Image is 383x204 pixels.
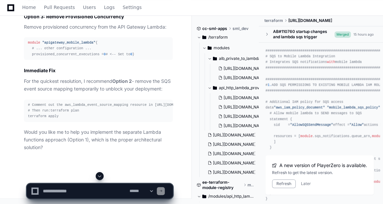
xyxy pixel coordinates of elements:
span: Merged [335,31,351,38]
h3: Option 3: Remove Provisioned Concurrency [24,13,173,20]
span: /terraform [208,35,228,40]
span: "mobile_lambda_sqs_policy" [327,106,380,110]
button: api_http_lambda_prov_concurrency [208,83,265,93]
button: [URL][DOMAIN_NAME] [216,73,266,83]
span: [URL][DOMAIN_NAME] [224,66,266,71]
button: [URL][DOMAIN_NAME] [205,168,255,177]
span: [URL][DOMAIN_NAME] [224,123,266,128]
strong: Option 2 [112,78,132,84]
button: Refresh [272,179,296,188]
span: terraform [264,18,283,23]
span: Pull Requests [44,5,75,9]
span: [URL][DOMAIN_NAME] [224,75,266,81]
div: { # ... other configuration ... provisioned_concurrent_executions = # <-- Set to } [28,40,169,57]
span: # Then run: [28,108,50,112]
button: /terraform [197,32,254,43]
p: Remove provisioned concurrency from the API Gateway Lambda: [24,23,173,31]
svg: Directory [208,44,212,52]
span: [URL][DOMAIN_NAME] [213,142,256,147]
span: [URL][DOMAIN_NAME] [213,160,256,166]
span: "Allow" [349,123,364,127]
span: module [300,134,313,138]
span: with [327,60,335,64]
span: [URL][DOMAIN_NAME] [213,132,256,138]
span: [URL][DOMAIN_NAME] [288,18,332,23]
span: 0 [104,52,106,56]
span: Home [22,5,36,9]
svg: Directory [202,33,206,41]
button: Later [301,181,311,186]
button: modules [202,43,259,53]
span: [URL][DOMAIN_NAME] [224,104,266,110]
h2: Immediate Fix [24,67,173,74]
span: module [28,41,40,45]
span: 1. [268,83,272,87]
svg: Directory [213,55,217,63]
button: [URL][DOMAIN_NAME] [216,121,266,130]
div: terraform plan terraform apply [28,102,169,119]
p: For the quickest resolution, I recommend - remove the SQS event source mapping temporarily to unb... [24,78,173,93]
p: Would you like me to help you implement the separate Lambda functions approach (Option 1), which ... [24,128,173,151]
span: Logs [104,5,115,9]
span: A new version of PlayerZero is available. [279,162,367,169]
button: [URL][DOMAIN_NAME] [205,158,255,168]
span: "aws_iam_policy_document" [274,106,325,110]
div: 15 hours ago [353,32,374,37]
span: [URL][DOMAIN_NAME] [213,151,256,156]
button: [URL][DOMAIN_NAME] [216,93,266,102]
span: api_http_lambda_prov_concurrency [219,85,265,91]
div: AB#110760 startup changes and lambda sqs trigger [273,29,335,40]
span: "apigateway_mobile_lambda" [42,41,95,45]
button: [URL][DOMAIN_NAME] [216,102,266,112]
button: alb_private_to_lambda [208,53,265,64]
button: [URL][DOMAIN_NAME] [216,112,266,121]
span: sml_dev [233,26,248,31]
button: [URL][DOMAIN_NAME] [205,130,255,140]
button: [URL][DOMAIN_NAME] [205,140,255,149]
span: [URL][DOMAIN_NAME] [213,170,256,175]
div: Refresh to get the latest version. [272,170,367,175]
span: modules [214,45,230,51]
span: "AllowSQSSendMessage" [290,123,333,127]
span: Users [83,5,96,9]
span: [URL][DOMAIN_NAME] [224,95,266,101]
button: [URL][DOMAIN_NAME] [216,64,266,73]
span: cc-sml-apps [202,26,227,31]
button: [URL][DOMAIN_NAME] [205,149,255,158]
svg: Directory [213,84,217,92]
span: # Comment out the aws_lambda_event_source_mapping resource in [URL][DOMAIN_NAME] [28,103,192,107]
span: alb_private_to_lambda [219,56,260,61]
span: [URL][DOMAIN_NAME] [224,114,266,119]
span: 0 [130,52,132,56]
span: Settings [123,5,142,9]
